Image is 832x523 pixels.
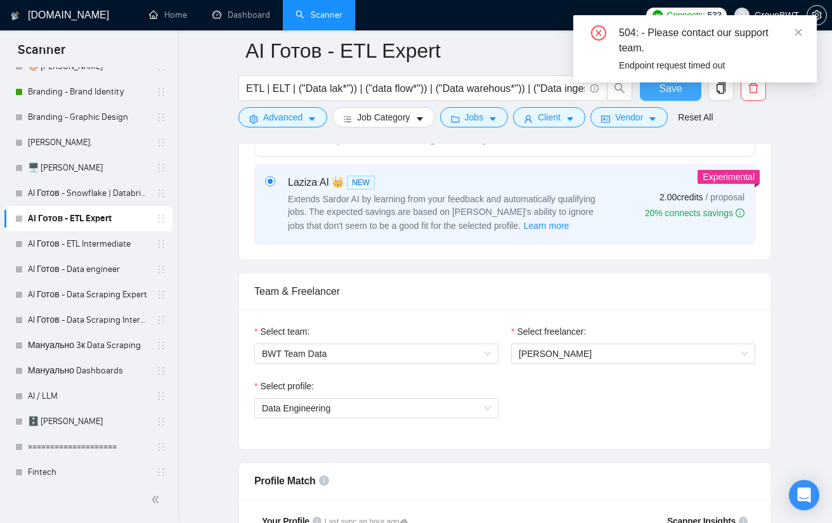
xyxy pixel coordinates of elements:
[524,219,569,233] span: Learn more
[28,130,148,155] a: [PERSON_NAME].
[288,175,605,190] div: Laziza AI
[156,163,166,173] span: holder
[28,231,148,257] a: AI Готов - ETL Intermediate
[28,206,148,231] a: AI Готов - ETL Expert
[590,107,668,127] button: idcardVendorcaret-down
[28,155,148,181] a: 🖥️ [PERSON_NAME]
[156,366,166,376] span: holder
[296,10,342,20] a: searchScanner
[591,25,606,41] span: close-circle
[156,467,166,477] span: holder
[511,325,586,339] label: Select freelancer:
[156,290,166,300] span: holder
[566,114,575,124] span: caret-down
[262,344,491,363] span: BWT Team Data
[736,209,744,217] span: info-circle
[660,190,703,204] span: 2.00 credits
[254,325,309,339] label: Select team:
[246,81,585,96] input: Search Freelance Jobs...
[156,442,166,452] span: holder
[523,218,570,233] button: Laziza AI NEWExtends Sardor AI by learning from your feedback and automatically qualifying jobs. ...
[703,172,755,182] span: Experimental
[615,110,643,124] span: Vendor
[262,403,330,413] span: Data Engineering
[513,107,585,127] button: userClientcaret-down
[151,493,164,506] span: double-left
[738,11,746,20] span: user
[28,384,148,409] a: AI / LLM
[263,110,302,124] span: Advanced
[156,214,166,224] span: holder
[156,264,166,274] span: holder
[332,107,434,127] button: barsJob Categorycaret-down
[332,175,344,190] span: 👑
[156,87,166,97] span: holder
[245,35,745,67] input: Scanner name...
[653,10,663,20] img: upwork-logo.png
[28,181,148,206] a: AI Готов - Snowflake | Databricks
[343,114,352,124] span: bars
[645,207,744,219] div: 20% connects savings
[238,107,327,127] button: settingAdvancedcaret-down
[288,194,595,231] span: Extends Sardor AI by learning from your feedback and automatically qualifying jobs. The expected ...
[601,114,610,124] span: idcard
[260,379,314,393] span: Select profile:
[519,349,592,359] span: [PERSON_NAME]
[28,358,148,384] a: Мануально Dashboards
[254,273,755,309] div: Team & Freelancer
[156,416,166,427] span: holder
[8,41,75,67] span: Scanner
[156,239,166,249] span: holder
[28,282,148,307] a: AI Готов - Data Scraping Expert
[807,10,826,20] span: setting
[415,114,424,124] span: caret-down
[254,475,316,486] span: Profile Match
[28,460,148,485] a: Fintech
[28,257,148,282] a: AI Готов - Data engineer
[156,112,166,122] span: holder
[538,110,561,124] span: Client
[708,8,722,22] span: 533
[666,8,705,22] span: Connects:
[794,28,803,37] span: close
[156,138,166,148] span: holder
[156,340,166,351] span: holder
[648,114,657,124] span: caret-down
[357,110,410,124] span: Job Category
[807,5,827,25] button: setting
[28,333,148,358] a: Мануально 3к Data Scraping
[319,475,329,486] span: info-circle
[156,315,166,325] span: holder
[440,107,509,127] button: folderJobscaret-down
[149,10,187,20] a: homeHome
[678,110,713,124] a: Reset All
[28,105,148,130] a: Branding - Graphic Design
[156,391,166,401] span: holder
[347,176,375,190] span: NEW
[212,10,270,20] a: dashboardDashboard
[619,58,802,72] div: Endpoint request timed out
[156,188,166,198] span: holder
[789,480,819,510] div: Open Intercom Messenger
[706,191,744,203] span: / proposal
[524,114,533,124] span: user
[451,114,460,124] span: folder
[28,434,148,460] a: ====================
[11,6,20,26] img: logo
[28,307,148,333] a: AI Готов - Data Scraping Intermediate
[28,409,148,434] a: 🗄️ [PERSON_NAME]
[465,110,484,124] span: Jobs
[488,114,497,124] span: caret-down
[249,114,258,124] span: setting
[807,10,827,20] a: setting
[619,25,802,56] div: 504: - Please contact our support team.
[28,79,148,105] a: Branding - Brand Identity
[308,114,316,124] span: caret-down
